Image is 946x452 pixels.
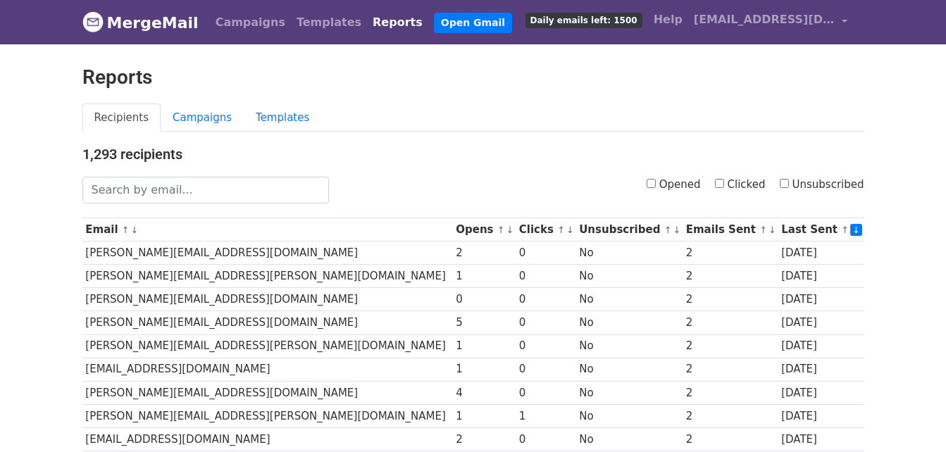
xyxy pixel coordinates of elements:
td: [PERSON_NAME][EMAIL_ADDRESS][DOMAIN_NAME] [82,381,453,404]
img: MergeMail logo [82,11,104,32]
td: [PERSON_NAME][EMAIL_ADDRESS][PERSON_NAME][DOMAIN_NAME] [82,404,453,427]
label: Unsubscribed [780,177,864,193]
a: Campaigns [210,8,291,37]
td: 2 [683,334,778,358]
td: [PERSON_NAME][EMAIL_ADDRESS][DOMAIN_NAME] [82,288,453,311]
td: [DATE] [778,358,864,381]
a: Templates [244,103,321,132]
td: No [575,358,682,381]
td: [PERSON_NAME][EMAIL_ADDRESS][DOMAIN_NAME] [82,311,453,334]
td: [PERSON_NAME][EMAIL_ADDRESS][DOMAIN_NAME] [82,241,453,265]
input: Search by email... [82,177,329,203]
td: 0 [516,334,575,358]
td: No [575,265,682,288]
a: ↓ [850,224,862,236]
a: ↓ [566,225,574,235]
a: Templates [291,8,367,37]
td: 0 [516,265,575,288]
td: No [575,404,682,427]
td: [DATE] [778,311,864,334]
td: 2 [452,427,516,451]
td: 2 [683,265,778,288]
a: Recipients [82,103,161,132]
td: 2 [683,381,778,404]
td: 0 [516,288,575,311]
a: ↑ [497,225,505,235]
a: [EMAIL_ADDRESS][DOMAIN_NAME] [688,6,853,39]
td: 1 [452,265,516,288]
td: 0 [516,358,575,381]
td: 5 [452,311,516,334]
th: Opens [452,218,516,241]
input: Clicked [715,179,724,188]
td: 2 [452,241,516,265]
a: ↓ [673,225,680,235]
td: 1 [452,334,516,358]
td: 0 [452,288,516,311]
td: No [575,427,682,451]
h4: 1,293 recipients [82,146,864,163]
td: 2 [683,241,778,265]
a: ↑ [759,225,767,235]
td: 2 [683,404,778,427]
th: Unsubscribed [575,218,682,241]
td: No [575,381,682,404]
td: 2 [683,427,778,451]
a: Help [648,6,688,34]
a: ↑ [841,225,849,235]
a: ↓ [506,225,514,235]
input: Unsubscribed [780,179,789,188]
a: Open Gmail [434,13,512,33]
td: No [575,334,682,358]
th: Emails Sent [683,218,778,241]
a: ↑ [122,225,130,235]
a: Campaigns [161,103,244,132]
td: [DATE] [778,265,864,288]
td: 2 [683,358,778,381]
td: 0 [516,241,575,265]
a: ↑ [664,225,672,235]
td: [DATE] [778,288,864,311]
td: 0 [516,427,575,451]
a: Reports [367,8,428,37]
a: ↓ [131,225,139,235]
td: [DATE] [778,404,864,427]
th: Email [82,218,453,241]
a: ↑ [557,225,565,235]
td: No [575,241,682,265]
a: Daily emails left: 1500 [520,6,648,34]
h2: Reports [82,65,864,89]
td: [DATE] [778,381,864,404]
a: ↓ [768,225,776,235]
td: 1 [516,404,575,427]
td: No [575,311,682,334]
td: 0 [516,311,575,334]
td: 0 [516,381,575,404]
td: [DATE] [778,334,864,358]
td: No [575,288,682,311]
td: 2 [683,311,778,334]
a: MergeMail [82,8,199,37]
span: Daily emails left: 1500 [525,13,642,28]
td: 1 [452,404,516,427]
td: 2 [683,288,778,311]
th: Clicks [516,218,575,241]
td: 1 [452,358,516,381]
th: Last Sent [778,218,864,241]
td: [PERSON_NAME][EMAIL_ADDRESS][PERSON_NAME][DOMAIN_NAME] [82,265,453,288]
td: [PERSON_NAME][EMAIL_ADDRESS][PERSON_NAME][DOMAIN_NAME] [82,334,453,358]
input: Opened [647,179,656,188]
td: 4 [452,381,516,404]
td: [EMAIL_ADDRESS][DOMAIN_NAME] [82,358,453,381]
label: Opened [647,177,701,193]
td: [EMAIL_ADDRESS][DOMAIN_NAME] [82,427,453,451]
td: [DATE] [778,427,864,451]
span: [EMAIL_ADDRESS][DOMAIN_NAME] [694,11,835,28]
td: [DATE] [778,241,864,265]
label: Clicked [715,177,766,193]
